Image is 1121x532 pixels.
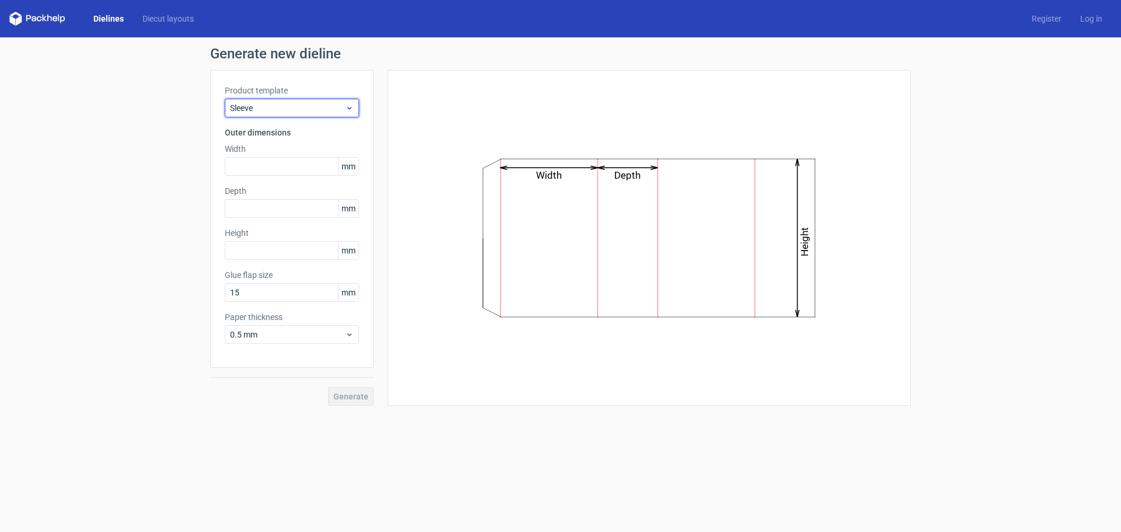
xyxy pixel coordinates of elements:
[133,13,203,25] a: Diecut layouts
[230,329,345,340] span: 0.5 mm
[210,47,911,61] h1: Generate new dieline
[225,311,359,323] label: Paper thickness
[225,269,359,281] label: Glue flap size
[225,227,359,239] label: Height
[1022,13,1071,25] a: Register
[338,242,358,259] span: mm
[338,284,358,301] span: mm
[1071,13,1112,25] a: Log in
[225,127,359,138] h3: Outer dimensions
[799,227,811,256] text: Height
[338,158,358,175] span: mm
[225,185,359,197] label: Depth
[230,102,345,114] span: Sleeve
[338,200,358,217] span: mm
[615,169,641,181] text: Depth
[84,13,133,25] a: Dielines
[225,85,359,96] label: Product template
[537,169,562,181] text: Width
[225,143,359,155] label: Width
